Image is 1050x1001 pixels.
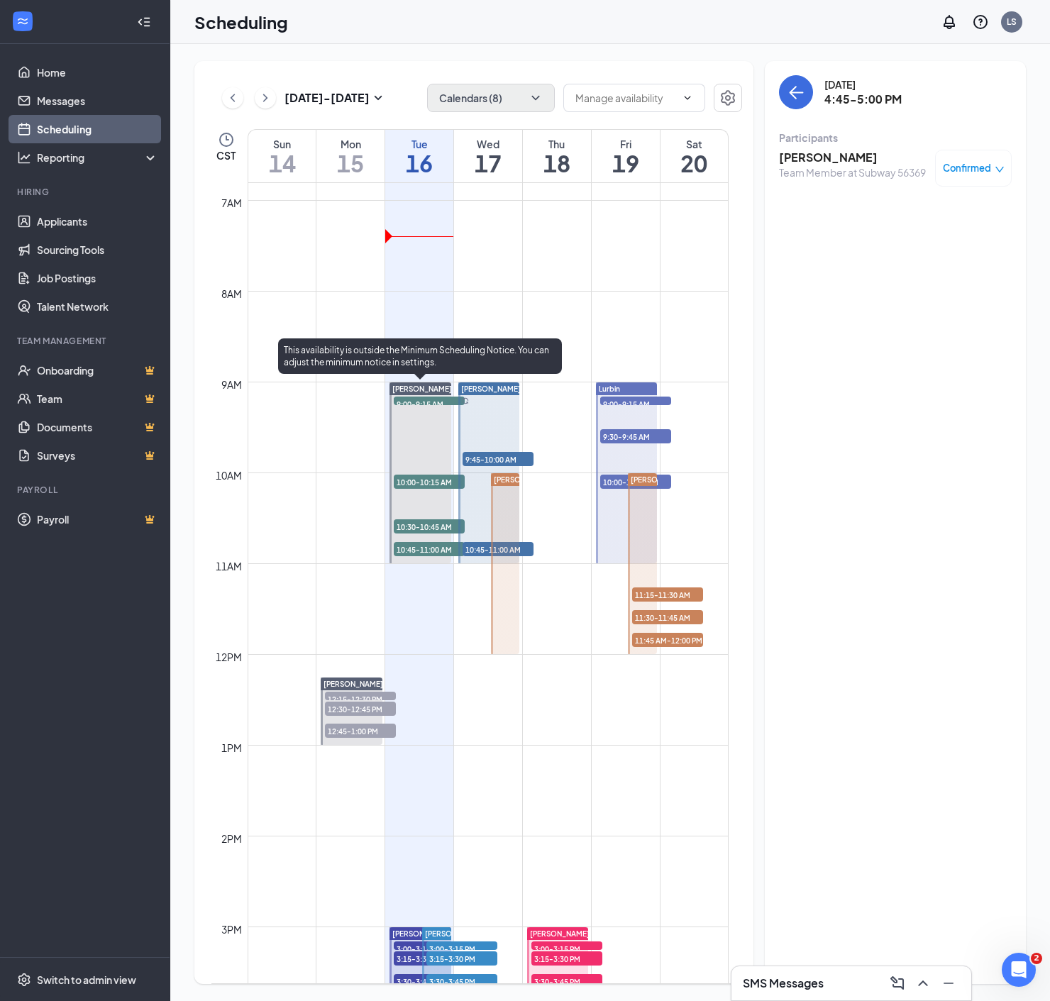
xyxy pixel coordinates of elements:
[219,740,245,756] div: 1pm
[137,15,151,29] svg: Collapse
[779,75,813,109] button: back-button
[213,558,245,574] div: 11am
[743,975,824,991] h3: SMS Messages
[914,975,932,992] svg: ChevronUp
[940,975,957,992] svg: Minimize
[941,13,958,31] svg: Notifications
[385,151,453,175] h1: 16
[600,397,671,411] span: 9:00-9:15 AM
[316,130,385,182] a: September 15, 2025
[37,505,158,533] a: PayrollCrown
[530,929,590,938] span: [PERSON_NAME]
[995,165,1005,175] span: down
[37,236,158,264] a: Sourcing Tools
[889,975,906,992] svg: ComposeMessage
[682,92,693,104] svg: ChevronDown
[632,633,703,647] span: 11:45 AM-12:00 PM
[531,974,602,988] span: 3:30-3:45 PM
[886,972,909,995] button: ComposeMessage
[494,475,553,484] span: [PERSON_NAME]
[222,87,243,109] button: ChevronLeft
[37,115,158,143] a: Scheduling
[394,951,465,966] span: 3:15-3:30 PM
[575,90,676,106] input: Manage availability
[219,286,245,302] div: 8am
[937,972,960,995] button: Minimize
[394,519,465,533] span: 10:30-10:45 AM
[1002,953,1036,987] iframe: Intercom live chat
[219,831,245,846] div: 2pm
[824,92,902,107] h3: 4:45-5:00 PM
[385,137,453,151] div: Tue
[632,587,703,602] span: 11:15-11:30 AM
[37,264,158,292] a: Job Postings
[37,87,158,115] a: Messages
[454,151,522,175] h1: 17
[16,14,30,28] svg: WorkstreamLogo
[17,973,31,987] svg: Settings
[213,649,245,665] div: 12pm
[37,356,158,385] a: OnboardingCrown
[661,130,728,182] a: September 20, 2025
[394,974,465,988] span: 3:30-3:45 PM
[661,151,728,175] h1: 20
[325,702,396,716] span: 12:30-12:45 PM
[787,84,805,101] svg: ArrowLeft
[661,137,728,151] div: Sat
[523,130,591,182] a: September 18, 2025
[37,58,158,87] a: Home
[255,87,276,109] button: ChevronRight
[248,137,316,151] div: Sun
[37,441,158,470] a: SurveysCrown
[325,724,396,738] span: 12:45-1:00 PM
[218,131,235,148] svg: Clock
[385,130,453,182] a: September 16, 2025
[714,84,742,112] button: Settings
[219,922,245,937] div: 3pm
[463,452,534,466] span: 9:45-10:00 AM
[600,429,671,443] span: 9:30-9:45 AM
[943,161,991,175] span: Confirmed
[426,941,497,956] span: 3:00-3:15 PM
[461,385,521,393] span: [PERSON_NAME]
[523,137,591,151] div: Thu
[394,397,465,411] span: 9:00-9:15 AM
[219,195,245,211] div: 7am
[324,680,383,688] span: [PERSON_NAME]
[427,84,555,112] button: Calendars (8)ChevronDown
[394,475,465,489] span: 10:00-10:15 AM
[392,385,452,393] span: [PERSON_NAME]
[258,89,272,106] svg: ChevronRight
[17,186,155,198] div: Hiring
[392,929,452,938] span: [PERSON_NAME]
[17,150,31,165] svg: Analysis
[631,475,690,484] span: [PERSON_NAME]
[463,542,534,556] span: 10:45-11:00 AM
[216,148,236,162] span: CST
[426,951,497,966] span: 3:15-3:30 PM
[592,137,660,151] div: Fri
[824,77,902,92] div: [DATE]
[454,130,522,182] a: September 17, 2025
[37,973,136,987] div: Switch to admin view
[316,137,385,151] div: Mon
[1007,16,1017,28] div: LS
[248,130,316,182] a: September 14, 2025
[972,13,989,31] svg: QuestionInfo
[248,151,316,175] h1: 14
[278,338,562,374] div: This availability is outside the Minimum Scheduling Notice. You can adjust the minimum notice in ...
[529,91,543,105] svg: ChevronDown
[592,130,660,182] a: September 19, 2025
[37,207,158,236] a: Applicants
[370,89,387,106] svg: SmallChevronDown
[37,150,159,165] div: Reporting
[194,10,288,34] h1: Scheduling
[226,89,240,106] svg: ChevronLeft
[719,89,736,106] svg: Settings
[213,468,245,483] div: 10am
[592,151,660,175] h1: 19
[523,151,591,175] h1: 18
[779,131,1012,145] div: Participants
[426,974,497,988] span: 3:30-3:45 PM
